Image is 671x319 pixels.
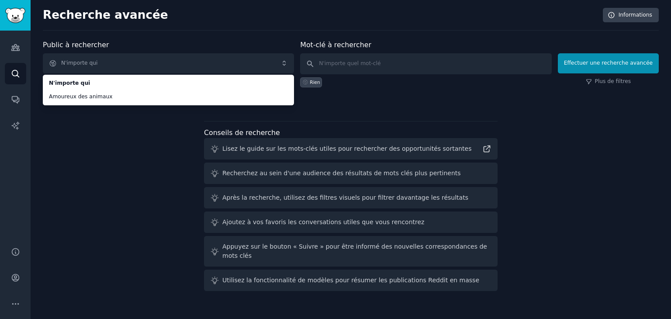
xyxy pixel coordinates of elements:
font: Après la recherche, utilisez des filtres visuels pour filtrer davantage les résultats [222,194,468,201]
font: Mot-clé à rechercher [300,41,371,49]
font: N'importe qui [61,60,97,66]
font: Amoureux des animaux [49,94,113,100]
a: Informations [603,8,659,23]
font: Informations [619,12,652,18]
font: N'importe qui [49,80,90,86]
font: Public à rechercher [43,41,109,49]
a: Plus de filtres [586,78,631,86]
font: Appuyez sur le bouton « Suivre » pour être informé des nouvelles correspondances de mots clés [222,243,487,259]
font: Utilisez la fonctionnalité de modèles pour résumer les publications Reddit en masse [222,277,479,284]
font: Ajoutez à vos favoris les conversations utiles que vous rencontrez [222,218,424,225]
ul: N'importe qui [43,75,294,105]
font: Effectuer une recherche avancée [564,60,653,66]
button: Effectuer une recherche avancée [558,53,659,73]
font: Rien [310,80,320,85]
button: N'importe qui [43,53,294,73]
font: Recherchez au sein d'une audience des résultats de mots clés plus pertinents [222,170,461,177]
font: Conseils de recherche [204,128,280,137]
font: Lisez le guide sur les mots-clés utiles pour rechercher des opportunités sortantes [222,145,472,152]
input: N'importe quel mot-clé [300,53,551,74]
img: Logo de GummySearch [5,8,25,23]
font: Plus de filtres [595,78,631,84]
font: Recherche avancée [43,8,168,21]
